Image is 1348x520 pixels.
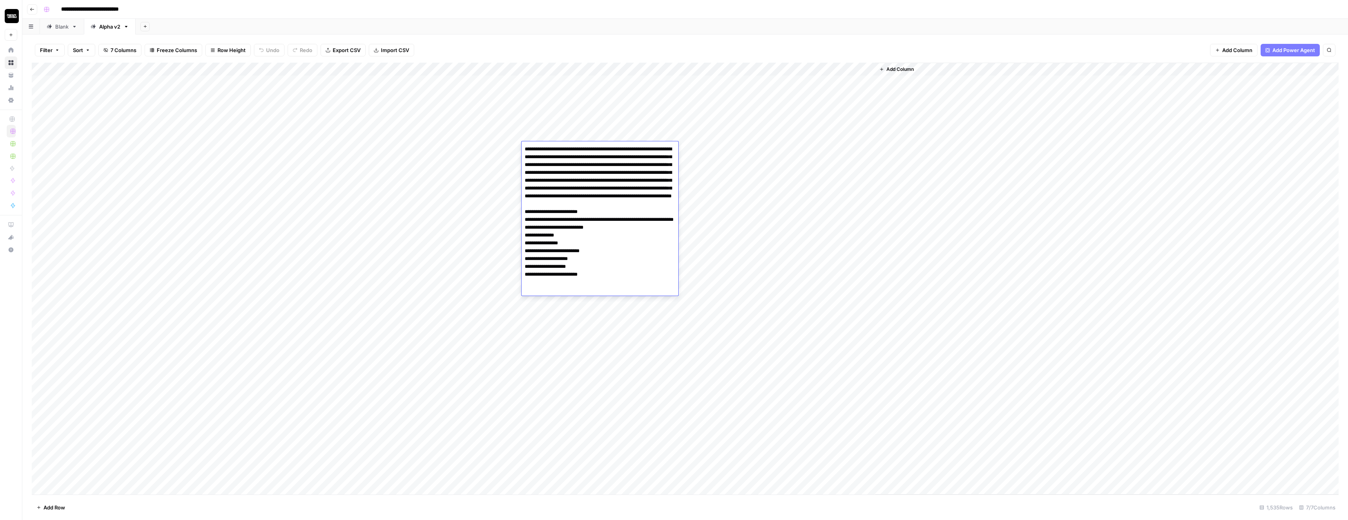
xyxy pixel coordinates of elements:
div: 7/7 Columns [1296,501,1339,514]
div: What's new? [5,231,17,243]
a: Alpha v2 [84,19,136,34]
button: Add Column [1210,44,1257,56]
button: Workspace: Contact Studios [5,6,17,26]
button: Sort [68,44,95,56]
button: Export CSV [321,44,366,56]
a: Usage [5,81,17,94]
span: Add Column [1222,46,1252,54]
a: Blank [40,19,84,34]
a: AirOps Academy [5,218,17,231]
a: Browse [5,56,17,69]
a: Home [5,44,17,56]
a: Settings [5,94,17,107]
span: Add Power Agent [1272,46,1315,54]
button: 7 Columns [98,44,141,56]
button: Freeze Columns [145,44,202,56]
span: Export CSV [333,46,361,54]
span: Add Column [886,66,914,73]
div: 1,535 Rows [1256,501,1296,514]
span: Freeze Columns [157,46,197,54]
button: What's new? [5,231,17,244]
span: 7 Columns [111,46,136,54]
button: Help + Support [5,244,17,256]
div: Blank [55,23,69,31]
button: Row Height [205,44,251,56]
span: Row Height [217,46,246,54]
button: Filter [35,44,65,56]
span: Import CSV [381,46,409,54]
button: Add Power Agent [1261,44,1320,56]
button: Undo [254,44,284,56]
a: Your Data [5,69,17,81]
span: Sort [73,46,83,54]
button: Add Column [876,64,917,74]
img: Contact Studios Logo [5,9,19,23]
div: Alpha v2 [99,23,120,31]
button: Add Row [32,501,70,514]
span: Undo [266,46,279,54]
button: Redo [288,44,317,56]
span: Redo [300,46,312,54]
span: Filter [40,46,53,54]
button: Import CSV [369,44,414,56]
span: Add Row [43,504,65,511]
